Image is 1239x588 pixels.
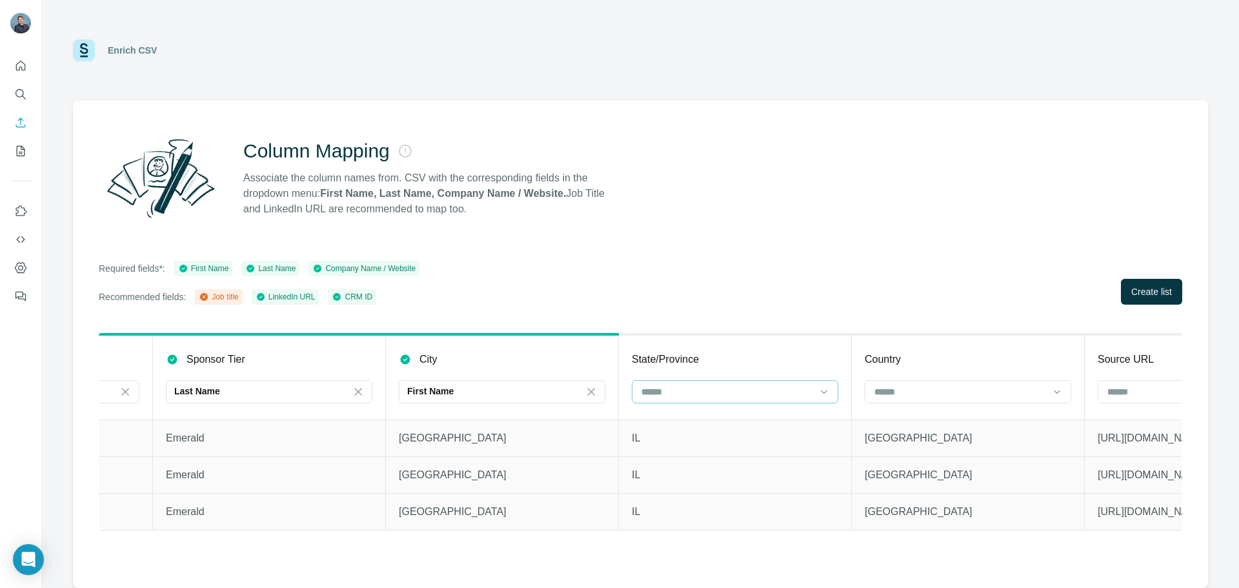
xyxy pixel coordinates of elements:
p: Country [865,352,901,367]
p: IL [632,431,838,446]
div: Last Name [245,263,296,274]
button: My lists [10,139,31,163]
div: CRM ID [332,291,372,303]
h2: Column Mapping [243,139,390,163]
button: Enrich CSV [10,111,31,134]
div: Job title [199,291,238,303]
p: Emerald [166,467,372,483]
button: Dashboard [10,256,31,279]
img: Surfe Illustration - Column Mapping [99,132,223,225]
strong: First Name, Last Name, Company Name / Website. [320,188,566,199]
p: IL [632,504,838,520]
button: Create list [1121,279,1182,305]
div: Company Name / Website [312,263,416,274]
p: Required fields*: [99,262,165,275]
p: Last Name [174,385,220,398]
button: Use Surfe on LinkedIn [10,199,31,223]
p: [GEOGRAPHIC_DATA] [865,467,1071,483]
p: First Name [407,385,454,398]
div: Open Intercom Messenger [13,544,44,575]
p: Source URL [1098,352,1154,367]
p: [GEOGRAPHIC_DATA] [865,431,1071,446]
p: [GEOGRAPHIC_DATA] [399,431,605,446]
p: Sponsor Tier [186,352,245,367]
p: Associate the column names from. CSV with the corresponding fields in the dropdown menu: Job Titl... [243,170,616,217]
img: Avatar [10,13,31,34]
p: Emerald [166,431,372,446]
button: Use Surfe API [10,228,31,251]
div: Enrich CSV [108,44,157,57]
p: [GEOGRAPHIC_DATA] [865,504,1071,520]
p: [GEOGRAPHIC_DATA] [399,504,605,520]
span: Create list [1131,285,1172,298]
img: Surfe Logo [73,39,95,61]
div: LinkedIn URL [256,291,316,303]
p: State/Province [632,352,699,367]
p: City [419,352,438,367]
p: Recommended fields: [99,290,186,303]
p: [GEOGRAPHIC_DATA] [399,467,605,483]
button: Feedback [10,285,31,308]
p: Emerald [166,504,372,520]
div: First Name [178,263,229,274]
p: IL [632,467,838,483]
button: Quick start [10,54,31,77]
button: Search [10,83,31,106]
